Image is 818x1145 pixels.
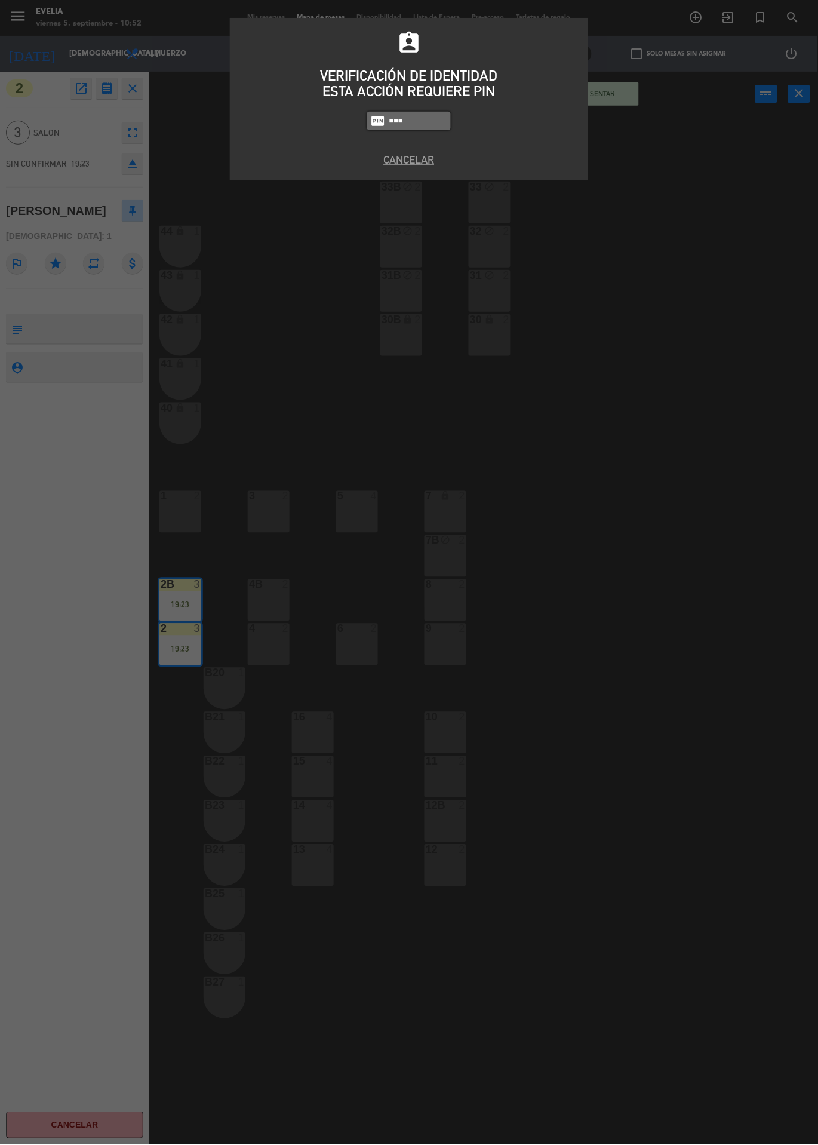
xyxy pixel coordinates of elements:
[239,152,579,168] button: Cancelar
[239,84,579,99] div: ESTA ACCIÓN REQUIERE PIN
[388,114,448,128] input: 1234
[370,113,385,128] i: fiber_pin
[396,30,422,56] i: assignment_ind
[239,68,579,84] div: VERIFICACIÓN DE IDENTIDAD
